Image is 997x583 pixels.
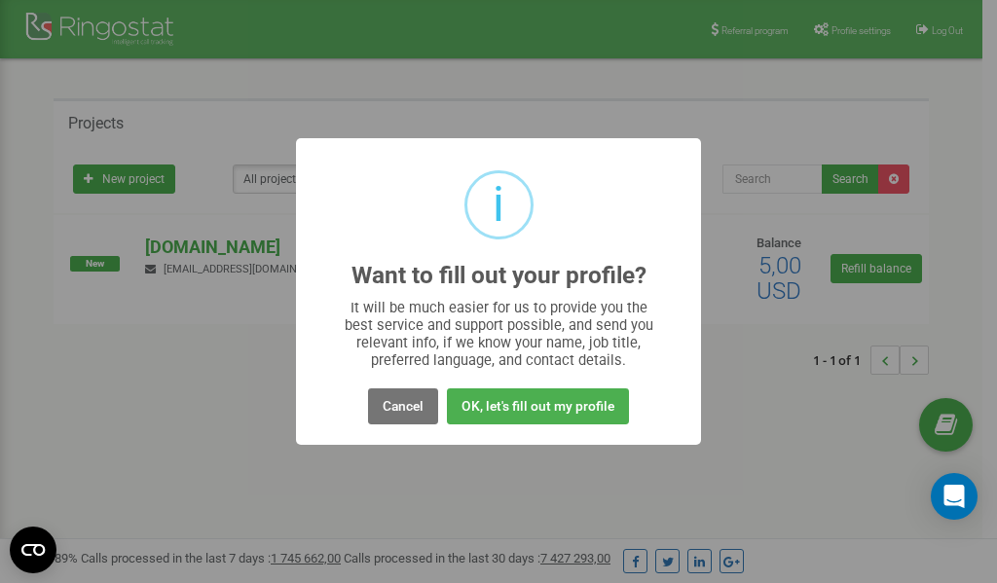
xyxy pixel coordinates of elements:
h2: Want to fill out your profile? [351,263,646,289]
div: Open Intercom Messenger [931,473,978,520]
button: Open CMP widget [10,527,56,573]
div: It will be much easier for us to provide you the best service and support possible, and send you ... [335,299,663,369]
div: i [493,173,504,237]
button: Cancel [368,388,438,424]
button: OK, let's fill out my profile [447,388,629,424]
